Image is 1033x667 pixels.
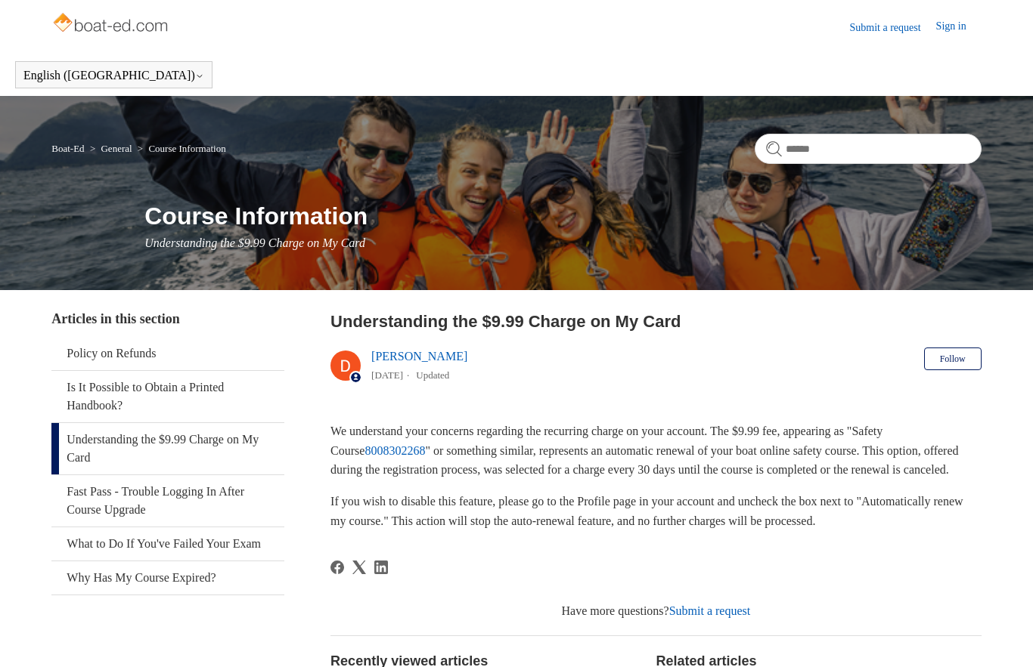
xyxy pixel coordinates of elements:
[148,143,225,154] a: Course Information
[101,143,132,154] a: General
[374,560,388,574] a: LinkedIn
[330,560,344,574] a: Facebook
[669,604,751,617] a: Submit a request
[924,347,982,370] button: Follow Article
[51,9,172,39] img: Boat-Ed Help Center home page
[352,560,366,574] svg: Share this page on X Corp
[374,560,388,574] svg: Share this page on LinkedIn
[51,143,87,154] li: Boat-Ed
[51,475,284,526] a: Fast Pass - Trouble Logging In After Course Upgrade
[144,198,981,234] h1: Course Information
[371,369,403,381] time: 03/01/2024, 12:29
[416,369,449,381] li: Updated
[51,371,284,422] a: Is It Possible to Obtain a Printed Handbook?
[330,492,982,530] p: If you wish to disable this feature, please go to the Profile page in your account and uncheck th...
[135,143,226,154] li: Course Information
[23,69,204,82] button: English ([GEOGRAPHIC_DATA])
[850,20,936,36] a: Submit a request
[755,134,982,164] input: Search
[364,444,425,457] a: 8008302268
[51,527,284,560] a: What to Do If You've Failed Your Exam
[330,422,982,480] p: We understand your concerns regarding the recurring charge on your account. The $9.99 fee, appear...
[144,236,365,249] span: Understanding the $9.99 Charge on My Card
[51,143,84,154] a: Boat-Ed
[51,337,284,370] a: Policy on Refunds
[936,18,982,36] a: Sign in
[352,560,366,574] a: X Corp
[330,560,344,574] svg: Share this page on Facebook
[371,350,467,363] a: [PERSON_NAME]
[330,602,982,620] div: Have more questions?
[51,311,179,326] span: Articles in this section
[87,143,135,154] li: General
[51,423,284,474] a: Understanding the $9.99 Charge on My Card
[330,309,982,334] h2: Understanding the $9.99 Charge on My Card
[51,561,284,594] a: Why Has My Course Expired?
